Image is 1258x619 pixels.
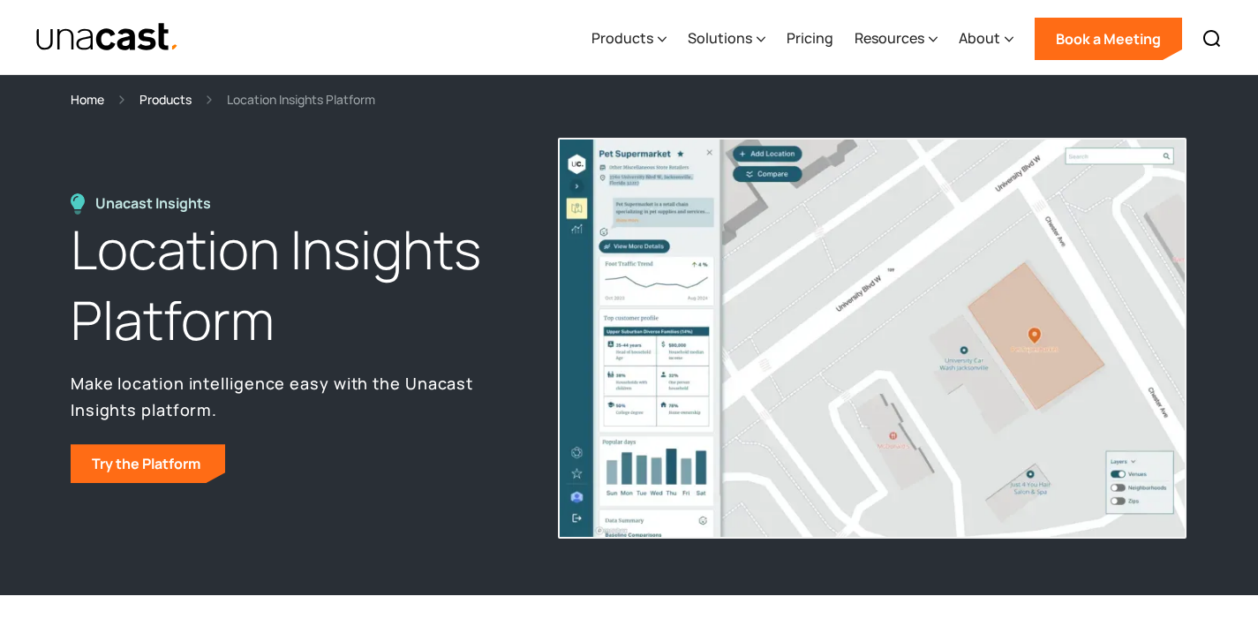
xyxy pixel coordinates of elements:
div: Unacast Insights [95,193,220,214]
div: Products [591,27,653,49]
a: Pricing [787,3,833,75]
a: Book a Meeting [1035,18,1182,60]
a: Try the Platform [71,444,225,483]
div: Products [591,3,667,75]
img: Search icon [1202,28,1223,49]
div: Solutions [688,3,765,75]
div: About [959,27,1000,49]
div: About [959,3,1013,75]
div: Location Insights Platform [227,89,375,109]
img: An image of the unacast UI. Shows a map of a pet supermarket along with relevant data in the side... [558,138,1187,539]
img: Location Insights Platform icon [71,193,85,215]
div: Solutions [688,27,752,49]
div: Resources [855,27,924,49]
a: Products [139,89,192,109]
div: Resources [855,3,938,75]
img: Unacast text logo [35,22,179,53]
a: Home [71,89,104,109]
p: Make location intelligence easy with the Unacast Insights platform. [71,370,517,423]
h1: Location Insights Platform [71,215,517,356]
a: home [35,22,179,53]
